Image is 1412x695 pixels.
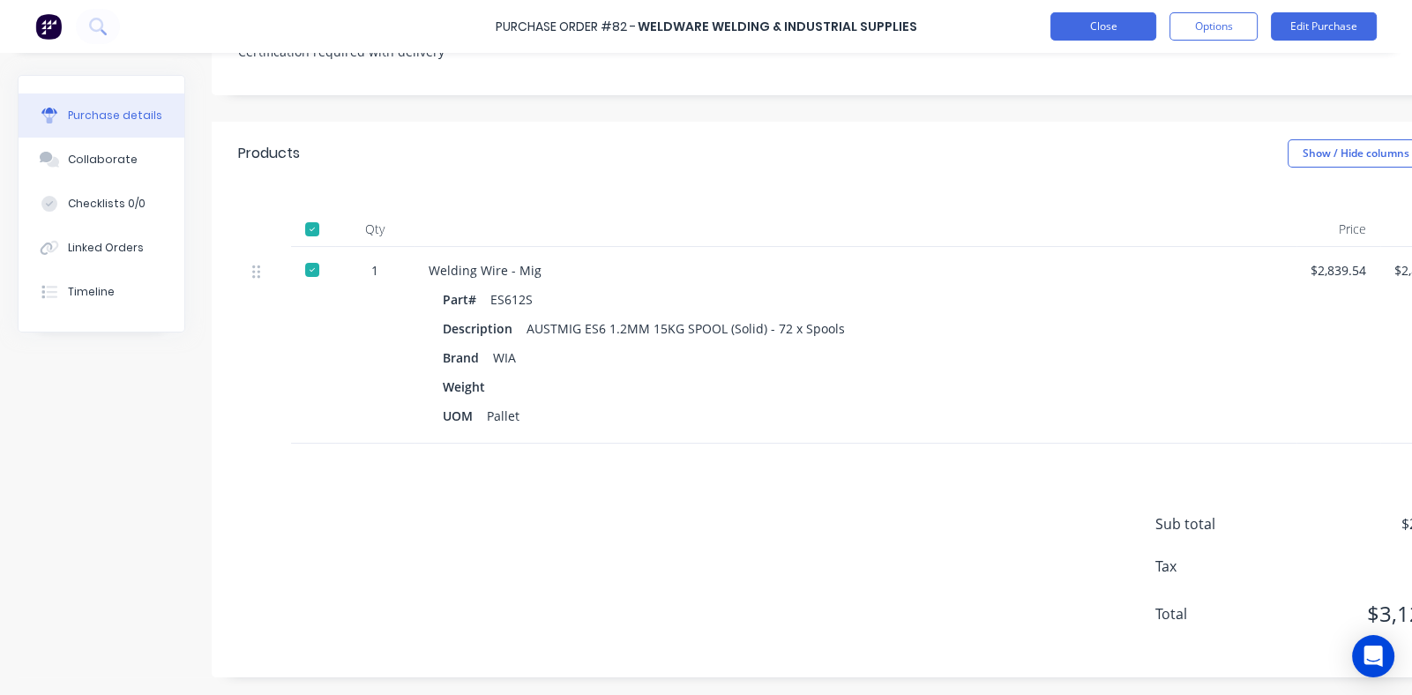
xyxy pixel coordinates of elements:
[1311,261,1366,280] div: $2,839.54
[1271,12,1377,41] button: Edit Purchase
[1050,12,1156,41] button: Close
[19,270,184,314] button: Timeline
[638,18,917,36] div: Weldware Welding & Industrial Supplies
[68,240,144,256] div: Linked Orders
[443,287,490,312] div: Part#
[443,316,527,341] div: Description
[443,403,487,429] div: UOM
[1352,635,1394,677] div: Open Intercom Messenger
[429,261,1282,280] div: Welding Wire - Mig
[1155,513,1288,534] span: Sub total
[349,261,400,280] div: 1
[443,345,493,370] div: Brand
[1155,603,1288,624] span: Total
[19,138,184,182] button: Collaborate
[443,374,499,400] div: Weight
[493,345,516,370] div: WIA
[490,287,533,312] div: ES612S
[35,13,62,40] img: Factory
[238,143,300,164] div: Products
[1155,556,1288,577] span: Tax
[19,226,184,270] button: Linked Orders
[19,182,184,226] button: Checklists 0/0
[527,316,845,341] div: AUSTMIG ES6 1.2MM 15KG SPOOL (Solid) - 72 x Spools
[335,212,415,247] div: Qty
[1296,212,1380,247] div: Price
[68,152,138,168] div: Collaborate
[496,18,636,36] div: Purchase Order #82 -
[68,108,162,123] div: Purchase details
[68,196,146,212] div: Checklists 0/0
[487,403,519,429] div: Pallet
[19,93,184,138] button: Purchase details
[68,284,115,300] div: Timeline
[1169,12,1258,41] button: Options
